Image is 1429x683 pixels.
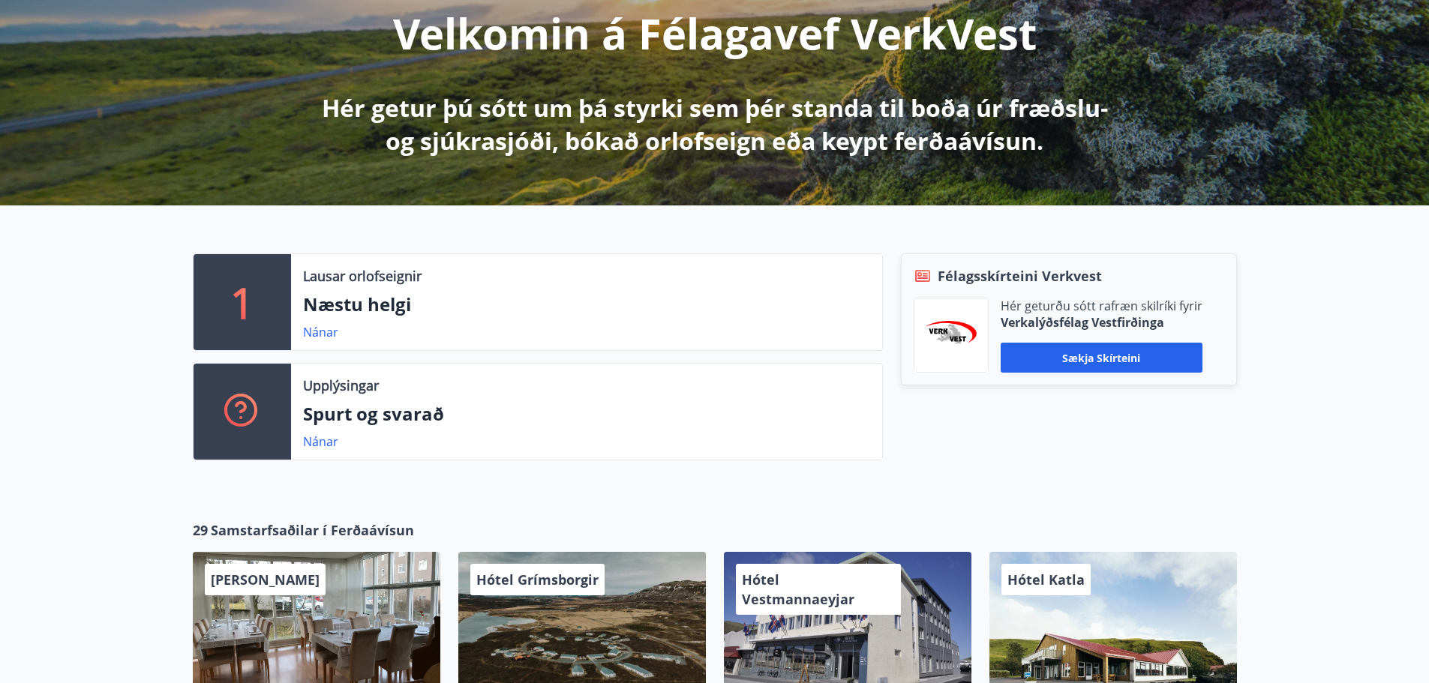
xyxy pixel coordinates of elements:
[211,520,414,540] span: Samstarfsaðilar í Ferðaávísun
[211,571,320,589] span: [PERSON_NAME]
[926,321,977,350] img: jihgzMk4dcgjRAW2aMgpbAqQEG7LZi0j9dOLAUvz.png
[303,433,338,450] a: Nánar
[1007,571,1085,589] span: Hótel Katla
[1001,343,1202,373] button: Sækja skírteini
[303,266,422,286] p: Lausar orlofseignir
[193,520,208,540] span: 29
[1001,298,1202,314] p: Hér geturðu sótt rafræn skilríki fyrir
[303,324,338,340] a: Nánar
[303,401,870,427] p: Spurt og svarað
[303,376,379,395] p: Upplýsingar
[303,292,870,317] p: Næstu helgi
[393,4,1037,61] p: Velkomin á Félagavef VerkVest
[742,571,854,608] span: Hótel Vestmannaeyjar
[476,571,599,589] span: Hótel Grímsborgir
[319,91,1111,157] p: Hér getur þú sótt um þá styrki sem þér standa til boða úr fræðslu- og sjúkrasjóði, bókað orlofsei...
[938,266,1102,286] span: Félagsskírteini Verkvest
[230,274,254,331] p: 1
[1001,314,1202,331] p: Verkalýðsfélag Vestfirðinga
